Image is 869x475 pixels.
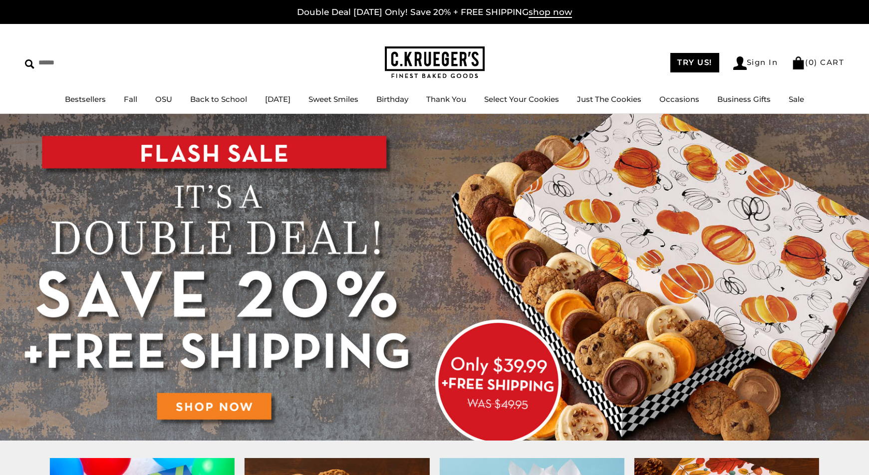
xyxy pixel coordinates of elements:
[426,94,466,104] a: Thank You
[25,59,34,69] img: Search
[385,46,485,79] img: C.KRUEGER'S
[670,53,719,72] a: TRY US!
[65,94,106,104] a: Bestsellers
[190,94,247,104] a: Back to School
[308,94,358,104] a: Sweet Smiles
[717,94,771,104] a: Business Gifts
[792,57,844,67] a: (0) CART
[659,94,699,104] a: Occasions
[792,56,805,69] img: Bag
[733,56,778,70] a: Sign In
[297,7,572,18] a: Double Deal [DATE] Only! Save 20% + FREE SHIPPINGshop now
[124,94,137,104] a: Fall
[155,94,172,104] a: OSU
[809,57,815,67] span: 0
[789,94,804,104] a: Sale
[529,7,572,18] span: shop now
[265,94,290,104] a: [DATE]
[25,55,144,70] input: Search
[376,94,408,104] a: Birthday
[484,94,559,104] a: Select Your Cookies
[733,56,747,70] img: Account
[577,94,641,104] a: Just The Cookies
